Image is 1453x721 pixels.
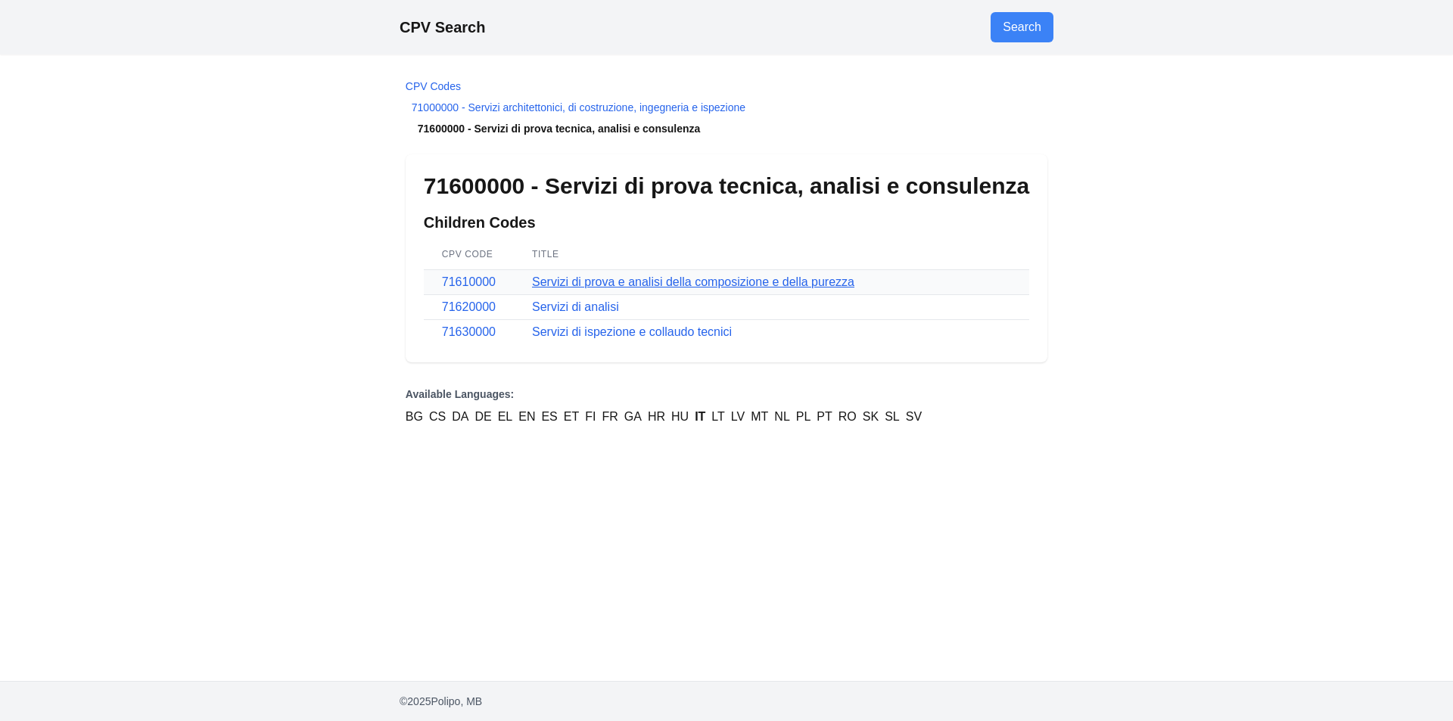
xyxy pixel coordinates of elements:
[624,408,642,426] a: GA
[602,408,618,426] a: FR
[406,121,1047,136] li: 71600000 - Servizi di prova tecnica, analisi e consulenza
[863,408,879,426] a: SK
[406,80,461,92] a: CPV Codes
[424,172,1029,200] h1: 71600000 - Servizi di prova tecnica, analisi e consulenza
[796,408,811,426] a: PL
[442,275,496,288] a: 71610000
[774,408,789,426] a: NL
[442,325,496,338] a: 71630000
[648,408,665,426] a: HR
[498,408,513,426] a: EL
[406,408,423,426] a: BG
[424,212,1029,233] h2: Children Codes
[885,408,900,426] a: SL
[442,300,496,313] a: 71620000
[711,408,724,426] a: LT
[839,408,857,426] a: RO
[424,239,514,270] th: CPV Code
[751,408,768,426] a: MT
[585,408,596,426] a: FI
[452,408,468,426] a: DA
[671,408,689,426] a: HU
[406,387,1047,402] p: Available Languages:
[906,408,922,426] a: SV
[406,79,1047,136] nav: Breadcrumb
[817,408,832,426] a: PT
[400,694,1053,709] p: © 2025 Polipo, MB
[532,300,619,313] a: Servizi di analisi
[532,325,732,338] a: Servizi di ispezione e collaudo tecnici
[474,408,491,426] a: DE
[518,408,535,426] a: EN
[564,408,579,426] a: ET
[532,275,854,288] a: Servizi di prova e analisi della composizione e della purezza
[731,408,745,426] a: LV
[429,408,446,426] a: CS
[991,12,1053,42] a: Go to search
[541,408,557,426] a: ES
[514,239,1029,270] th: Title
[412,101,745,113] a: 71000000 - Servizi architettonici, di costruzione, ingegneria e ispezione
[406,387,1047,426] nav: Language Versions
[695,408,705,426] a: IT
[400,19,485,36] a: CPV Search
